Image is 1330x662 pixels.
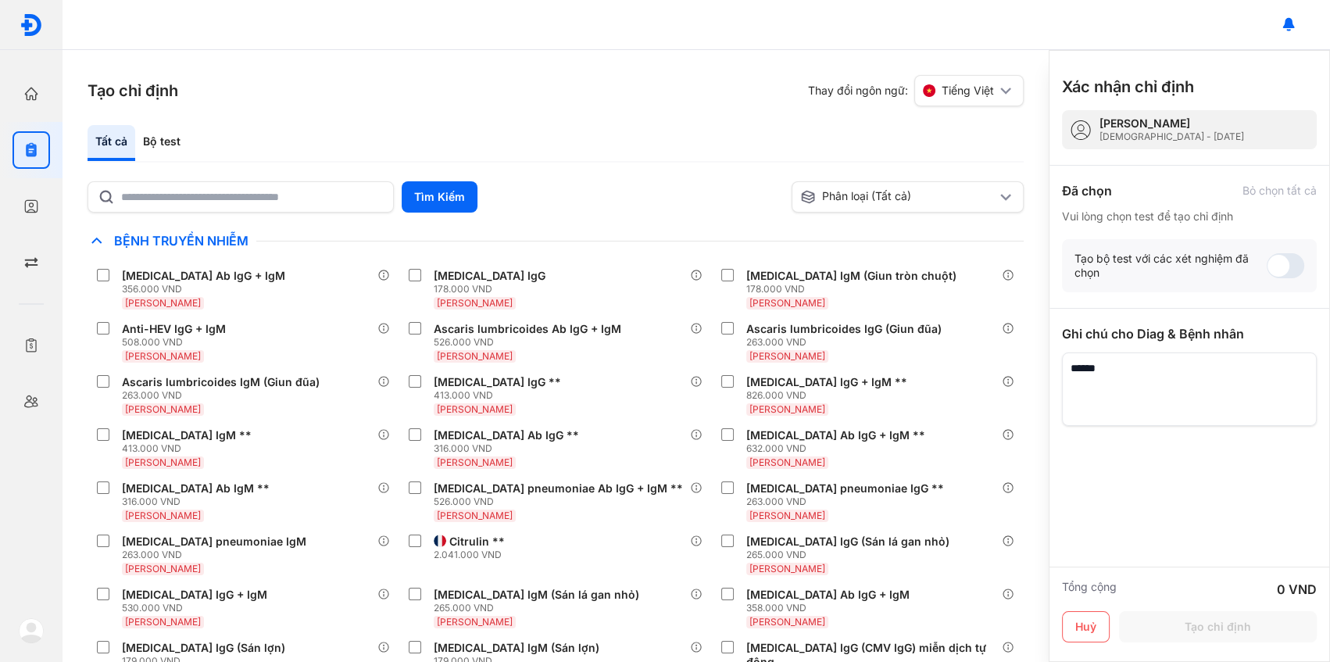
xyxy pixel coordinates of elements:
[1062,76,1194,98] h3: Xác nhận chỉ định
[800,189,997,205] div: Phân loại (Tất cả)
[746,496,950,508] div: 263.000 VND
[19,618,44,643] img: logo
[434,269,545,283] div: [MEDICAL_DATA] IgG
[1062,209,1317,224] div: Vui lòng chọn test để tạo chỉ định
[1119,611,1317,642] button: Tạo chỉ định
[125,456,201,468] span: [PERSON_NAME]
[122,549,313,561] div: 263.000 VND
[746,481,944,496] div: [MEDICAL_DATA] pneumoniae IgG **
[434,442,585,455] div: 316.000 VND
[125,510,201,521] span: [PERSON_NAME]
[122,496,276,508] div: 316.000 VND
[437,616,513,628] span: [PERSON_NAME]
[746,549,956,561] div: 265.000 VND
[1062,580,1117,599] div: Tổng cộng
[746,389,913,402] div: 826.000 VND
[125,403,201,415] span: [PERSON_NAME]
[746,283,963,295] div: 178.000 VND
[749,456,825,468] span: [PERSON_NAME]
[1062,611,1110,642] button: Huỷ
[122,336,232,349] div: 508.000 VND
[746,588,910,602] div: [MEDICAL_DATA] Ab IgG + IgM
[449,535,505,549] div: Citrulin **
[437,456,513,468] span: [PERSON_NAME]
[1099,116,1244,131] div: [PERSON_NAME]
[1062,181,1112,200] div: Đã chọn
[434,428,579,442] div: [MEDICAL_DATA] Ab IgG **
[122,535,306,549] div: [MEDICAL_DATA] pneumoniae IgM
[749,350,825,362] span: [PERSON_NAME]
[122,442,258,455] div: 413.000 VND
[746,375,907,389] div: [MEDICAL_DATA] IgG + IgM **
[135,125,188,161] div: Bộ test
[122,481,270,496] div: [MEDICAL_DATA] Ab IgM **
[434,496,689,508] div: 526.000 VND
[434,641,599,655] div: [MEDICAL_DATA] IgM (Sán lợn)
[122,428,252,442] div: [MEDICAL_DATA] IgM **
[122,389,326,402] div: 263.000 VND
[88,125,135,161] div: Tất cả
[125,563,201,574] span: [PERSON_NAME]
[749,510,825,521] span: [PERSON_NAME]
[125,616,201,628] span: [PERSON_NAME]
[122,283,291,295] div: 356.000 VND
[434,389,567,402] div: 413.000 VND
[434,481,683,496] div: [MEDICAL_DATA] pneumoniae Ab IgG + IgM **
[1074,252,1267,280] div: Tạo bộ test với các xét nghiệm đã chọn
[122,322,226,336] div: Anti-HEV IgG + IgM
[434,336,627,349] div: 526.000 VND
[434,322,621,336] div: Ascaris lumbricoides Ab IgG + IgM
[749,563,825,574] span: [PERSON_NAME]
[437,297,513,309] span: [PERSON_NAME]
[434,375,561,389] div: [MEDICAL_DATA] IgG **
[88,80,178,102] h3: Tạo chỉ định
[746,269,956,283] div: [MEDICAL_DATA] IgM (Giun tròn chuột)
[122,602,274,614] div: 530.000 VND
[1062,324,1317,343] div: Ghi chú cho Diag & Bệnh nhân
[122,375,320,389] div: Ascaris lumbricoides IgM (Giun đũa)
[942,84,994,98] span: Tiếng Việt
[122,588,267,602] div: [MEDICAL_DATA] IgG + IgM
[106,233,256,249] span: Bệnh Truyền Nhiễm
[434,283,552,295] div: 178.000 VND
[749,297,825,309] span: [PERSON_NAME]
[746,336,948,349] div: 263.000 VND
[749,403,825,415] span: [PERSON_NAME]
[434,549,511,561] div: 2.041.000 VND
[437,350,513,362] span: [PERSON_NAME]
[1099,131,1244,143] div: [DEMOGRAPHIC_DATA] - [DATE]
[434,602,645,614] div: 265.000 VND
[746,322,942,336] div: Ascaris lumbricoides IgG (Giun đũa)
[808,75,1024,106] div: Thay đổi ngôn ngữ:
[749,616,825,628] span: [PERSON_NAME]
[746,428,925,442] div: [MEDICAL_DATA] Ab IgG + IgM **
[1242,184,1317,198] div: Bỏ chọn tất cả
[125,350,201,362] span: [PERSON_NAME]
[125,297,201,309] span: [PERSON_NAME]
[1277,580,1317,599] div: 0 VND
[122,641,285,655] div: [MEDICAL_DATA] IgG (Sán lợn)
[434,588,639,602] div: [MEDICAL_DATA] IgM (Sán lá gan nhỏ)
[20,13,43,37] img: logo
[437,510,513,521] span: [PERSON_NAME]
[122,269,285,283] div: [MEDICAL_DATA] Ab IgG + IgM
[437,403,513,415] span: [PERSON_NAME]
[746,602,916,614] div: 358.000 VND
[746,535,949,549] div: [MEDICAL_DATA] IgG (Sán lá gan nhỏ)
[402,181,477,213] button: Tìm Kiếm
[746,442,931,455] div: 632.000 VND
